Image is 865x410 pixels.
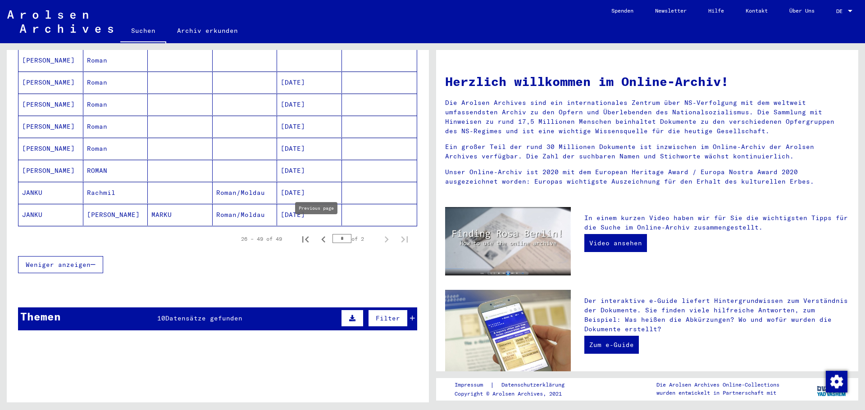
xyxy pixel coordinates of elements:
[826,371,847,392] img: Zustimmung ändern
[656,389,779,397] p: wurden entwickelt in Partnerschaft mit
[18,72,83,93] mat-cell: [PERSON_NAME]
[277,204,342,225] mat-cell: [DATE]
[368,310,408,327] button: Filter
[20,308,61,324] div: Themen
[656,381,779,389] p: Die Arolsen Archives Online-Collections
[83,116,148,137] mat-cell: Roman
[18,94,83,115] mat-cell: [PERSON_NAME]
[836,8,846,14] span: DE
[83,72,148,93] mat-cell: Roman
[277,160,342,181] mat-cell: [DATE]
[277,116,342,137] mat-cell: [DATE]
[277,138,342,159] mat-cell: [DATE]
[120,20,166,43] a: Suchen
[83,160,148,181] mat-cell: ROMAN
[332,234,378,243] div: of 2
[241,235,282,243] div: 26 – 49 of 49
[584,296,849,334] p: Der interaktive e-Guide liefert Hintergrundwissen zum Verständnis der Dokumente. Sie finden viele...
[396,230,414,248] button: Last page
[18,182,83,203] mat-cell: JANKU
[445,142,849,161] p: Ein großer Teil der rund 30 Millionen Dokumente ist inzwischen im Online-Archiv der Arolsen Archi...
[296,230,314,248] button: First page
[277,182,342,203] mat-cell: [DATE]
[378,230,396,248] button: Next page
[455,380,575,390] div: |
[494,380,575,390] a: Datenschutzerklärung
[18,50,83,71] mat-cell: [PERSON_NAME]
[18,160,83,181] mat-cell: [PERSON_NAME]
[83,50,148,71] mat-cell: Roman
[277,72,342,93] mat-cell: [DATE]
[165,314,242,322] span: Datensätze gefunden
[277,94,342,115] mat-cell: [DATE]
[18,116,83,137] mat-cell: [PERSON_NAME]
[157,314,165,322] span: 10
[7,10,113,33] img: Arolsen_neg.svg
[445,98,849,136] p: Die Arolsen Archives sind ein internationales Zentrum über NS-Verfolgung mit dem weltweit umfasse...
[584,234,647,252] a: Video ansehen
[376,314,400,322] span: Filter
[83,182,148,203] mat-cell: Rachmil
[445,290,571,374] img: eguide.jpg
[455,390,575,398] p: Copyright © Arolsen Archives, 2021
[445,207,571,275] img: video.jpg
[445,72,849,91] h1: Herzlich willkommen im Online-Archiv!
[455,380,490,390] a: Impressum
[314,230,332,248] button: Previous page
[584,213,849,232] p: In einem kurzen Video haben wir für Sie die wichtigsten Tipps für die Suche im Online-Archiv zusa...
[213,204,278,225] mat-cell: Roman/Moldau
[166,20,249,41] a: Archiv erkunden
[26,261,91,269] span: Weniger anzeigen
[584,336,639,354] a: Zum e-Guide
[83,94,148,115] mat-cell: Roman
[18,204,83,225] mat-cell: JANKU
[18,138,83,159] mat-cell: [PERSON_NAME]
[445,167,849,186] p: Unser Online-Archiv ist 2020 mit dem European Heritage Award / Europa Nostra Award 2020 ausgezeic...
[148,204,213,225] mat-cell: MARKU
[83,204,148,225] mat-cell: [PERSON_NAME]
[83,138,148,159] mat-cell: Roman
[213,182,278,203] mat-cell: Roman/Moldau
[18,256,103,273] button: Weniger anzeigen
[815,378,849,400] img: yv_logo.png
